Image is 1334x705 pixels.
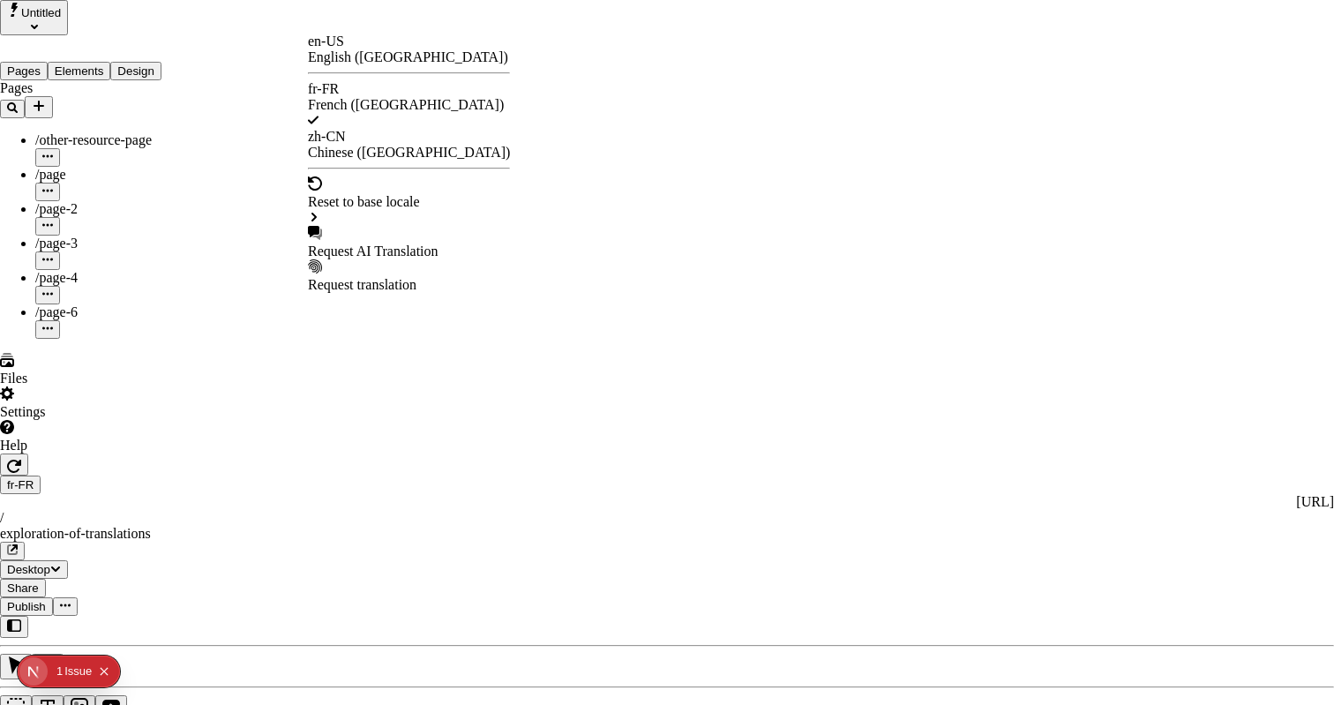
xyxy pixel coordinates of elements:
div: Request translation [308,277,510,293]
div: French ([GEOGRAPHIC_DATA]) [308,97,510,113]
div: Request AI Translation [308,244,510,259]
div: Open locale picker [308,34,510,293]
div: zh-CN [308,129,510,145]
p: Cookie Test Route [7,14,258,30]
div: fr-FR [308,81,510,97]
div: Reset to base locale [308,194,510,210]
div: Chinese ([GEOGRAPHIC_DATA]) [308,145,510,161]
div: en-US [308,34,510,49]
div: English ([GEOGRAPHIC_DATA]) [308,49,510,65]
